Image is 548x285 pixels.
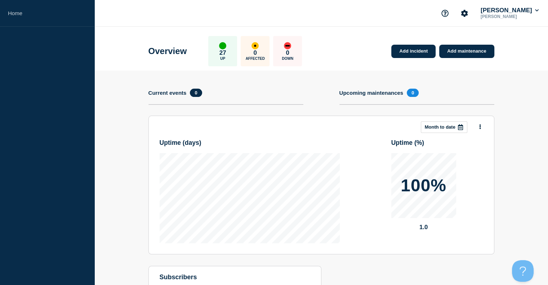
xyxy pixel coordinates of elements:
p: Month to date [425,124,455,130]
p: Up [220,57,225,61]
span: 0 [190,89,202,97]
a: Add incident [391,45,436,58]
p: 0 [254,49,257,57]
div: down [284,42,291,49]
h3: Uptime ( days ) [160,139,201,147]
div: up [219,42,226,49]
h4: Upcoming maintenances [339,90,404,96]
p: 27 [219,49,226,57]
div: affected [251,42,259,49]
p: Down [282,57,293,61]
button: Month to date [421,121,467,133]
span: 0 [407,89,419,97]
p: 100% [401,177,446,194]
p: [PERSON_NAME] [479,14,540,19]
button: Support [437,6,453,21]
p: 0 [286,49,289,57]
button: Account settings [457,6,472,21]
h4: Current events [148,90,187,96]
p: 1.0 [391,224,456,231]
a: Add maintenance [439,45,494,58]
iframe: Help Scout Beacon - Open [512,260,534,282]
button: [PERSON_NAME] [479,7,540,14]
h4: subscribers [160,273,310,281]
p: Affected [246,57,265,61]
h1: Overview [148,46,187,56]
h3: Uptime ( % ) [391,139,424,147]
